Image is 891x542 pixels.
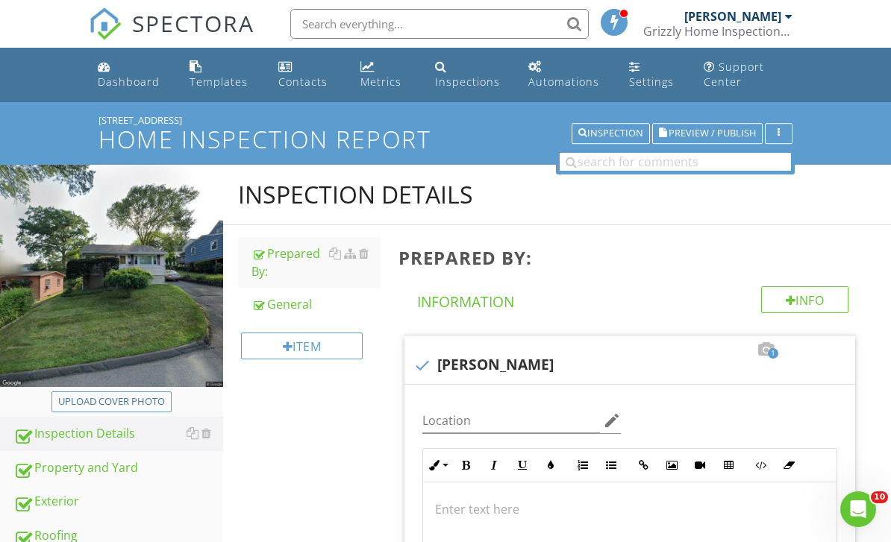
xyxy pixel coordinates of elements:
[480,451,508,479] button: Italic (⌘I)
[528,75,599,89] div: Automations
[572,123,650,144] button: Inspection
[99,114,792,126] div: [STREET_ADDRESS]
[569,451,597,479] button: Ordered List
[652,123,763,144] button: Preview / Publish
[597,451,625,479] button: Unordered List
[354,54,417,96] a: Metrics
[241,333,363,359] div: Item
[272,54,343,96] a: Contacts
[238,180,473,209] div: Inspection Details
[398,248,867,268] h3: Prepared By:
[89,7,122,40] img: The Best Home Inspection Software - Spectora
[98,75,160,89] div: Dashboard
[578,128,643,139] div: Inspection
[92,54,172,96] a: Dashboard
[429,54,511,96] a: Inspections
[190,75,248,89] div: Templates
[652,125,763,139] a: Preview / Publish
[686,451,714,479] button: Insert Video
[422,409,600,433] input: Location
[704,60,764,89] div: Support Center
[278,75,328,89] div: Contacts
[537,451,565,479] button: Colors
[871,491,888,503] span: 10
[423,451,451,479] button: Inline Style
[451,451,480,479] button: Bold (⌘B)
[13,492,223,511] div: Exterior
[698,54,798,96] a: Support Center
[13,459,223,478] div: Property and Yard
[629,75,674,89] div: Settings
[768,348,778,359] span: 1
[184,54,260,96] a: Templates
[623,54,687,96] a: Settings
[360,75,401,89] div: Metrics
[669,129,756,139] span: Preview / Publish
[435,75,500,89] div: Inspections
[417,286,848,312] h4: Information
[560,153,791,171] input: search for comments
[629,451,657,479] button: Insert Link (⌘K)
[775,451,803,479] button: Clear Formatting
[840,491,876,527] iframe: Intercom live chat
[714,451,742,479] button: Insert Table
[89,20,254,51] a: SPECTORA
[132,7,254,39] span: SPECTORA
[58,394,165,409] div: Upload cover photo
[603,412,621,429] i: edit
[522,54,610,96] a: Automations (Basic)
[746,451,775,479] button: Code View
[51,391,172,412] button: Upload cover photo
[99,126,792,152] h1: Home Inspection Report
[572,125,650,139] a: Inspection
[508,451,537,479] button: Underline (⌘U)
[251,295,381,313] div: General
[290,9,589,39] input: Search everything...
[643,24,792,39] div: Grizzly Home Inspections LLC
[251,245,381,280] div: Prepared By:
[761,286,849,313] div: Info
[684,9,781,24] div: [PERSON_NAME]
[13,424,223,444] div: Inspection Details
[657,451,686,479] button: Insert Image (⌘P)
